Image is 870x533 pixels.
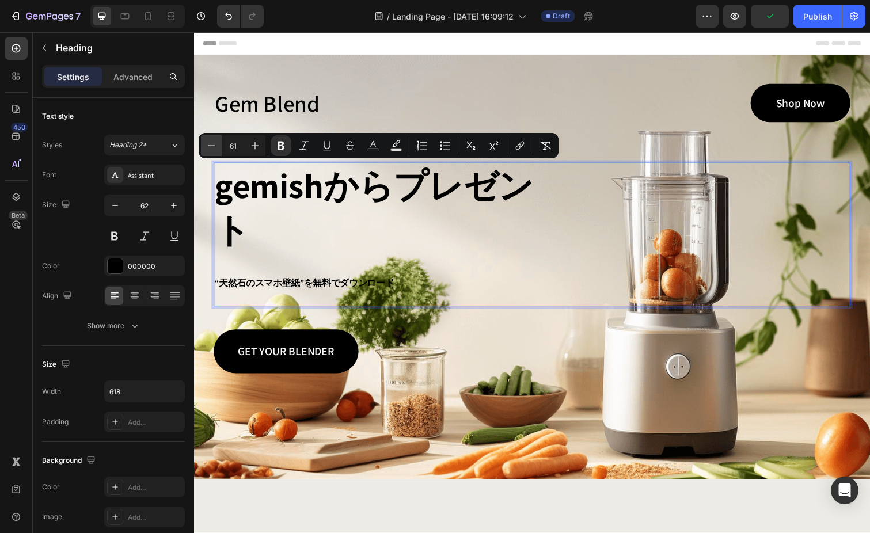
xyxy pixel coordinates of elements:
[42,197,73,213] div: Size
[194,32,870,533] iframe: Design area
[42,111,74,121] div: Text style
[42,386,61,397] div: Width
[199,133,559,158] div: Editor contextual toolbar
[104,135,185,155] button: Heading 2*
[21,134,347,225] strong: gemishからプレゼント
[105,381,184,402] input: Auto
[20,304,168,349] a: GET YOUR BLENDER
[45,318,143,335] p: GET YOUR BLENDER
[113,71,153,83] p: Advanced
[569,53,671,92] a: Shop Now
[128,261,182,272] div: 000000
[20,134,376,280] h2: Rich Text Editor. Editing area: main
[42,357,73,372] div: Size
[42,315,185,336] button: Show more
[42,512,62,522] div: Image
[128,417,182,428] div: Add...
[9,211,28,220] div: Beta
[128,512,182,523] div: Add...
[42,170,56,180] div: Font
[42,482,60,492] div: Color
[128,170,182,181] div: Assistant
[42,261,60,271] div: Color
[87,320,140,332] div: Show more
[803,10,832,22] div: Publish
[553,11,570,21] span: Draft
[217,5,264,28] div: Undo/Redo
[75,9,81,23] p: 7
[392,10,514,22] span: Landing Page - [DATE] 16:09:12
[128,482,182,493] div: Add...
[21,250,204,262] span: “天然石のスマホ壁紙”を無料でダウンロード
[831,477,858,504] div: Open Intercom Messenger
[11,123,28,132] div: 450
[42,417,69,427] div: Padding
[109,140,147,150] span: Heading 2*
[793,5,842,28] button: Publish
[42,288,74,304] div: Align
[57,71,89,83] p: Settings
[5,5,86,28] button: 7
[42,140,62,150] div: Styles
[56,41,180,55] p: Heading
[42,453,98,469] div: Background
[595,64,645,81] p: Shop Now
[387,10,390,22] span: /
